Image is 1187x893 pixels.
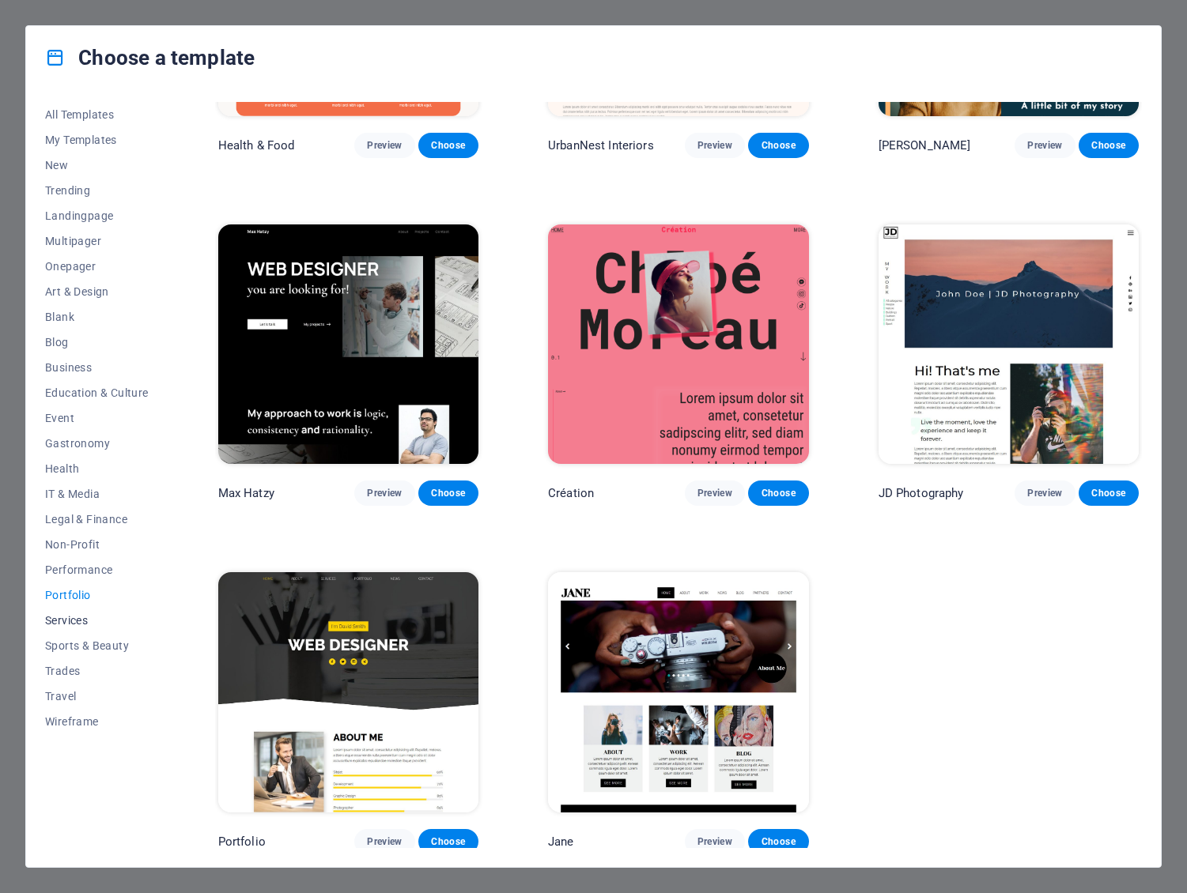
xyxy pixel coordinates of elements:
button: Landingpage [45,203,149,228]
button: Health [45,456,149,481]
span: IT & Media [45,488,149,500]
span: Art & Design [45,285,149,298]
button: Travel [45,684,149,709]
span: Blank [45,311,149,323]
span: Preview [697,835,732,848]
button: New [45,153,149,178]
span: Choose [761,835,796,848]
button: Choose [418,829,478,854]
button: Preview [685,829,745,854]
button: Wireframe [45,709,149,734]
span: Preview [367,835,402,848]
p: [PERSON_NAME] [879,138,971,153]
span: All Templates [45,108,149,121]
span: Sports & Beauty [45,639,149,652]
p: Portfolio [218,834,266,850]
button: Choose [418,480,478,506]
span: Choose [761,139,796,152]
button: Trades [45,658,149,684]
span: Event [45,412,149,424]
button: Preview [354,829,414,854]
button: Portfolio [45,582,149,608]
span: Preview [697,487,732,499]
p: Jane [548,834,574,850]
button: Preview [685,480,745,506]
img: Portfolio [218,572,478,812]
span: Legal & Finance [45,513,149,526]
span: Health [45,462,149,475]
span: New [45,159,149,171]
img: Création [548,224,808,465]
button: Preview [354,133,414,158]
button: Blog [45,330,149,355]
span: Onepager [45,260,149,273]
button: Business [45,355,149,380]
img: JD Photography [879,224,1139,465]
span: Choose [431,487,466,499]
button: Art & Design [45,279,149,304]
span: Business [45,361,149,374]
button: Choose [1079,133,1139,158]
button: Choose [748,829,808,854]
span: Multipager [45,235,149,247]
button: Blank [45,304,149,330]
button: Non-Profit [45,532,149,557]
p: JD Photography [879,485,964,501]
span: My Templates [45,134,149,146]
button: Sports & Beauty [45,633,149,658]
span: Preview [697,139,732,152]
span: Education & Culture [45,386,149,399]
button: Services [45,608,149,633]
span: Wireframe [45,715,149,728]
span: Trending [45,184,149,197]
span: Choose [431,835,466,848]
button: Choose [1079,480,1139,506]
span: Choose [1091,487,1126,499]
h4: Choose a template [45,45,255,70]
button: Multipager [45,228,149,254]
button: Performance [45,557,149,582]
button: Preview [1015,133,1075,158]
span: Travel [45,690,149,703]
button: Onepager [45,254,149,279]
button: Preview [354,480,414,506]
span: Choose [761,487,796,499]
button: Choose [748,133,808,158]
img: Jane [548,572,808,812]
span: Services [45,614,149,627]
span: Gastronomy [45,437,149,450]
p: Création [548,485,594,501]
p: Max Hatzy [218,485,274,501]
span: Blog [45,336,149,349]
span: Preview [367,487,402,499]
span: Preview [1027,139,1062,152]
p: UrbanNest Interiors [548,138,654,153]
span: Preview [1027,487,1062,499]
span: Preview [367,139,402,152]
button: IT & Media [45,481,149,507]
button: Preview [1015,480,1075,506]
span: Choose [431,139,466,152]
button: Choose [418,133,478,158]
button: My Templates [45,127,149,153]
button: Trending [45,178,149,203]
p: Health & Food [218,138,295,153]
span: Portfolio [45,589,149,601]
button: Gastronomy [45,431,149,456]
span: Trades [45,665,149,677]
button: Preview [685,133,745,158]
button: All Templates [45,102,149,127]
span: Landingpage [45,209,149,222]
img: Max Hatzy [218,224,478,465]
span: Performance [45,563,149,576]
span: Choose [1091,139,1126,152]
button: Event [45,405,149,431]
button: Education & Culture [45,380,149,405]
button: Choose [748,480,808,506]
button: Legal & Finance [45,507,149,532]
span: Non-Profit [45,538,149,551]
